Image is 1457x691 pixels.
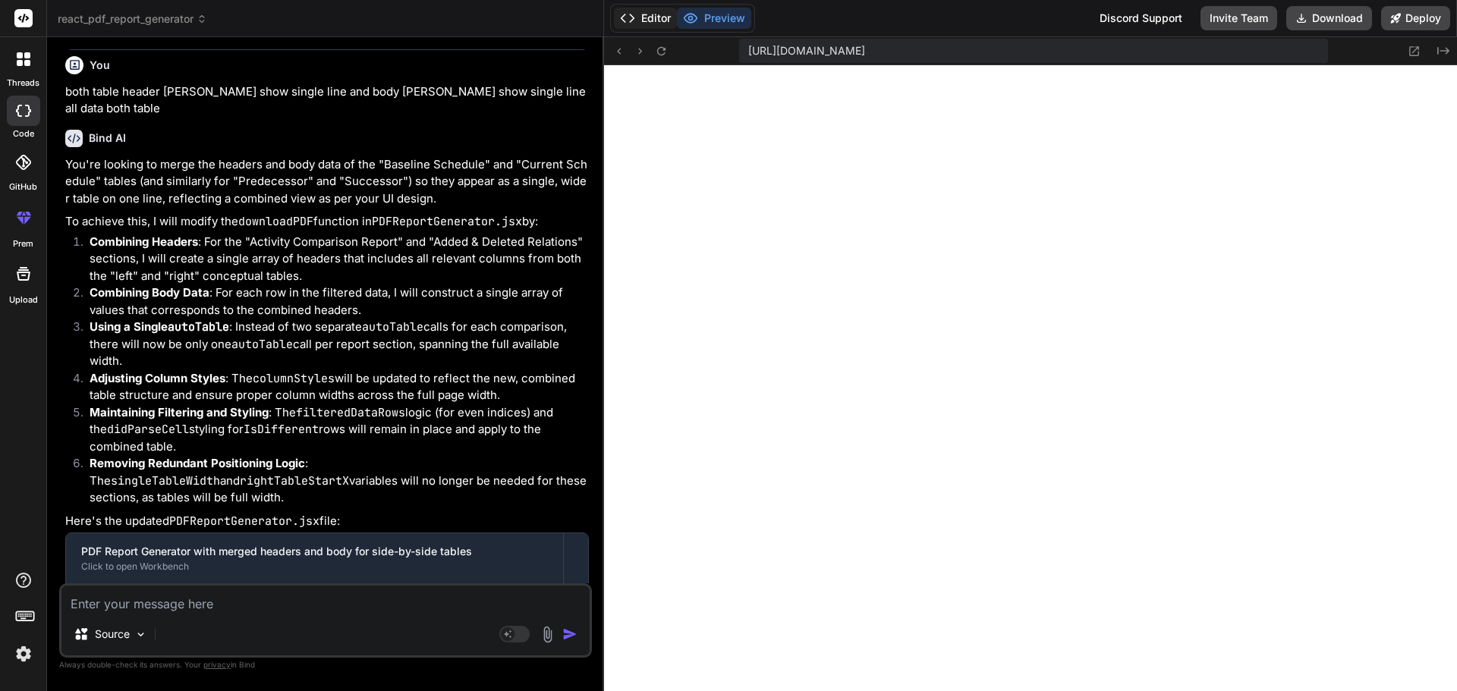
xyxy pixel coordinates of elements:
p: To achieve this, I will modify the function in by: [65,213,589,231]
strong: Combining Body Data [90,285,209,300]
div: Click to open Workbench [81,561,548,573]
code: autoTable [362,319,423,335]
label: threads [7,77,39,90]
button: Download [1286,6,1372,30]
li: : For each row in the filtered data, I will construct a single array of values that corresponds t... [77,284,589,319]
h6: You [90,58,110,73]
li: : The logic (for even indices) and the styling for rows will remain in place and apply to the com... [77,404,589,456]
img: Pick Models [134,628,147,641]
code: PDFReportGenerator.jsx [372,214,522,229]
label: code [13,127,34,140]
code: autoTable [231,337,293,352]
strong: Using a Single [90,319,229,334]
h6: Bind AI [89,130,126,146]
p: Always double-check its answers. Your in Bind [59,658,592,672]
label: prem [13,237,33,250]
code: IsDifferent [244,422,319,437]
button: Editor [614,8,677,29]
div: PDF Report Generator with merged headers and body for side-by-side tables [81,544,548,559]
img: settings [11,641,36,667]
button: Deploy [1381,6,1450,30]
span: [URL][DOMAIN_NAME] [748,43,865,58]
code: PDFReportGenerator.jsx [169,514,319,529]
button: Preview [677,8,751,29]
button: PDF Report Generator with merged headers and body for side-by-side tablesClick to open Workbench [66,533,563,583]
button: Invite Team [1201,6,1277,30]
img: icon [562,627,577,642]
code: didParseCell [107,422,189,437]
code: rightTableStartX [240,473,349,488]
strong: Removing Redundant Positioning Logic [90,456,305,470]
p: both table header [PERSON_NAME] show single line and body [PERSON_NAME] show single line all data... [65,83,589,118]
span: react_pdf_report_generator [58,11,207,27]
strong: Maintaining Filtering and Styling [90,405,269,419]
label: GitHub [9,181,37,193]
strong: Combining Headers [90,234,198,249]
iframe: Preview [604,65,1457,691]
label: Upload [9,294,38,306]
code: downloadPDF [238,214,313,229]
strong: Adjusting Column Styles [90,371,225,385]
li: : The will be updated to reflect the new, combined table structure and ensure proper column width... [77,370,589,404]
img: attachment [539,626,556,643]
p: Source [95,627,130,642]
code: columnStyles [253,371,335,386]
code: filteredDataRows [296,405,405,420]
li: : Instead of two separate calls for each comparison, there will now be only one call per report s... [77,319,589,370]
li: : The and variables will no longer be needed for these sections, as tables will be full width. [77,455,589,507]
code: autoTable [168,319,229,335]
li: : For the "Activity Comparison Report" and "Added & Deleted Relations" sections, I will create a ... [77,234,589,285]
span: privacy [203,660,231,669]
div: Discord Support [1090,6,1191,30]
p: Here's the updated file: [65,513,589,530]
code: singleTableWidth [111,473,220,488]
p: You're looking to merge the headers and body data of the "Baseline Schedule" and "Current Schedul... [65,156,589,208]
